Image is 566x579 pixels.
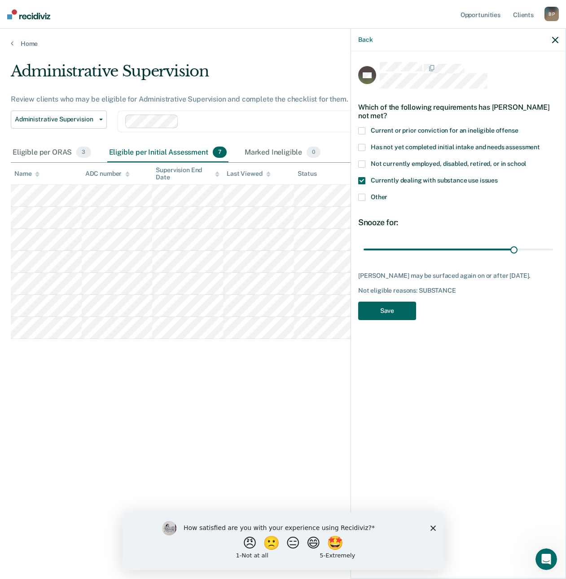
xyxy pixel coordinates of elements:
img: Recidiviz [7,9,50,19]
div: Name [14,170,39,178]
div: Not eligible reasons: SUBSTANCE [358,287,558,294]
span: Has not yet completed initial intake and needs assessment [371,143,540,151]
span: 3 [76,147,91,158]
div: [PERSON_NAME] may be surfaced again on or after [DATE]. [358,272,558,280]
a: Home [11,40,555,48]
div: B P [544,7,559,21]
iframe: Survey by Kim from Recidiviz [123,512,444,570]
div: Supervision End Date [156,166,219,182]
div: Which of the following requirements has [PERSON_NAME] not met? [358,96,558,127]
button: Save [358,302,416,320]
span: Other [371,193,387,200]
span: Not currently employed, disabled, retired, or in school [371,160,526,167]
div: Snooze for: [358,218,558,227]
div: Administrative Supervision [11,62,520,88]
div: Last Viewed [227,170,270,178]
iframe: Intercom live chat [535,548,557,570]
div: Status [298,170,317,178]
span: Currently dealing with substance use issues [371,177,498,184]
span: 0 [307,147,320,158]
span: Administrative Supervision [15,116,96,123]
div: Eligible per ORAS [11,143,93,163]
span: Current or prior conviction for an ineligible offense [371,127,518,134]
div: Eligible per Initial Assessment [107,143,228,163]
div: Marked Ineligible [243,143,323,163]
div: ADC number [85,170,130,178]
span: 7 [213,147,227,158]
div: Review clients who may be eligible for Administrative Supervision and complete the checklist for ... [11,95,520,103]
button: Back [358,36,373,44]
